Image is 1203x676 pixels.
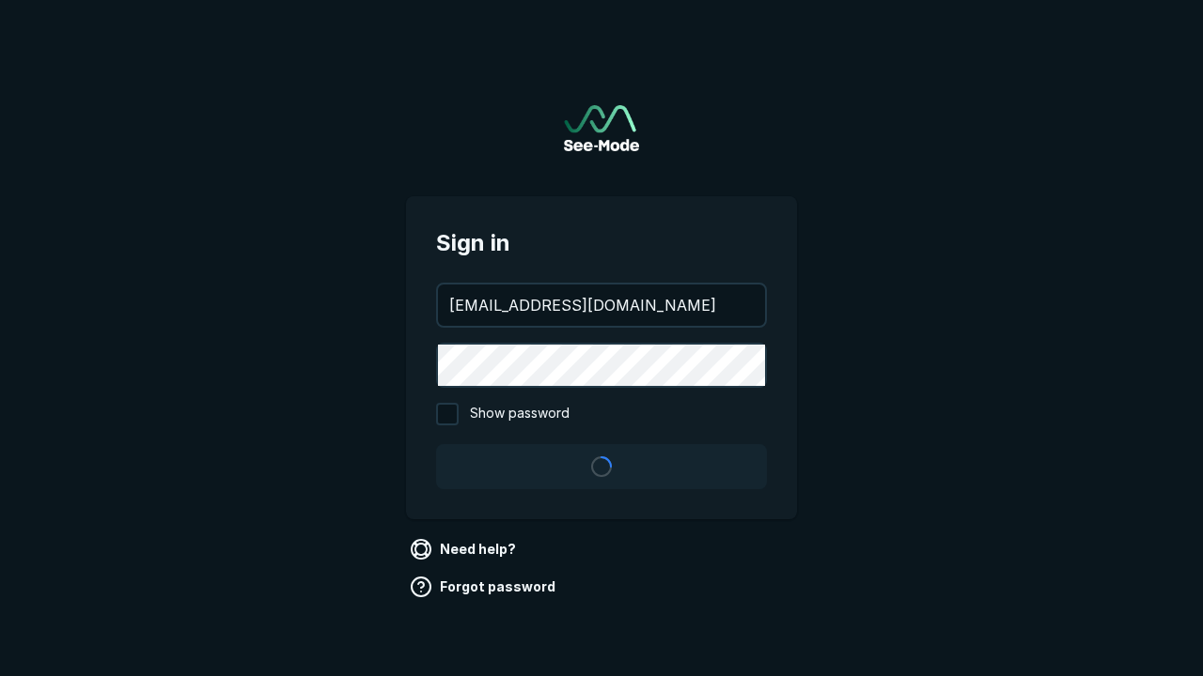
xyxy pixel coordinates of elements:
a: Forgot password [406,572,563,602]
span: Sign in [436,226,767,260]
span: Show password [470,403,570,425]
a: Go to sign in [564,105,639,151]
a: Need help? [406,534,523,564]
input: your@email.com [438,284,765,326]
img: See-Mode Logo [564,105,639,151]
